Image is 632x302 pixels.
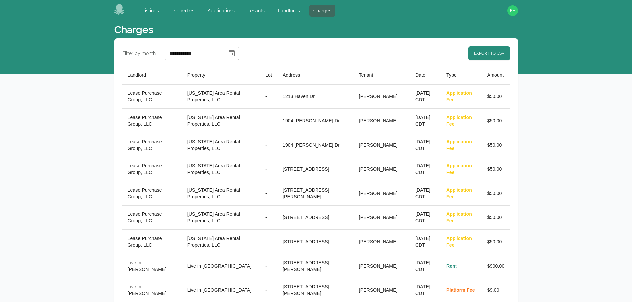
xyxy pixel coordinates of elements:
th: [US_STATE] Area Rental Properties, LLC [182,206,260,230]
th: [DATE] CDT [410,254,441,278]
span: Application Fee [446,163,472,175]
h1: Charges [114,24,153,36]
th: [PERSON_NAME] [354,254,410,278]
th: [PERSON_NAME] [354,133,410,157]
th: - [260,133,277,157]
a: Landlords [274,5,304,17]
th: [US_STATE] Area Rental Properties, LLC [182,133,260,157]
a: Properties [168,5,198,17]
th: 1904 [PERSON_NAME] Dr [277,109,354,133]
th: - [260,254,277,278]
a: Export to CSV [468,46,510,60]
a: Applications [204,5,239,17]
a: Tenants [244,5,269,17]
th: Landlord [122,66,182,85]
td: $50.00 [482,109,510,133]
span: Rent [446,263,457,269]
th: [DATE] CDT [410,85,441,109]
th: Lease Purchase Group, LLC [122,157,182,181]
th: Amount [482,66,510,85]
th: Lease Purchase Group, LLC [122,85,182,109]
th: - [260,206,277,230]
td: $50.00 [482,133,510,157]
th: Lease Purchase Group, LLC [122,206,182,230]
th: Tenant [354,66,410,85]
th: - [260,157,277,181]
th: - [260,230,277,254]
th: [STREET_ADDRESS] [277,157,354,181]
th: Lease Purchase Group, LLC [122,230,182,254]
th: [STREET_ADDRESS][PERSON_NAME] [277,254,354,278]
th: [DATE] CDT [410,206,441,230]
th: [STREET_ADDRESS] [277,206,354,230]
span: Application Fee [446,211,472,223]
td: $50.00 [482,206,510,230]
th: [US_STATE] Area Rental Properties, LLC [182,230,260,254]
span: Application Fee [446,115,472,127]
th: [DATE] CDT [410,109,441,133]
th: [US_STATE] Area Rental Properties, LLC [182,109,260,133]
th: [DATE] CDT [410,157,441,181]
span: Application Fee [446,139,472,151]
th: [US_STATE] Area Rental Properties, LLC [182,85,260,109]
th: Type [441,66,482,85]
th: [US_STATE] Area Rental Properties, LLC [182,157,260,181]
span: Application Fee [446,187,472,199]
span: Application Fee [446,236,472,248]
th: [STREET_ADDRESS] [277,230,354,254]
th: [PERSON_NAME] [354,181,410,206]
th: 1904 [PERSON_NAME] Dr [277,133,354,157]
th: [DATE] CDT [410,230,441,254]
td: $900.00 [482,254,510,278]
th: Lot [260,66,277,85]
span: Platform Fee [446,287,475,293]
th: 1213 Haven Dr [277,85,354,109]
th: [PERSON_NAME] [354,206,410,230]
a: Listings [138,5,163,17]
th: [PERSON_NAME] [354,230,410,254]
label: Filter by month: [122,50,157,57]
th: [US_STATE] Area Rental Properties, LLC [182,181,260,206]
th: - [260,85,277,109]
th: [PERSON_NAME] [354,109,410,133]
th: Property [182,66,260,85]
th: [DATE] CDT [410,133,441,157]
td: $50.00 [482,181,510,206]
th: Lease Purchase Group, LLC [122,181,182,206]
th: Lease Purchase Group, LLC [122,109,182,133]
th: [PERSON_NAME] [354,85,410,109]
th: - [260,109,277,133]
th: [DATE] CDT [410,181,441,206]
td: $50.00 [482,157,510,181]
th: - [260,181,277,206]
th: [STREET_ADDRESS][PERSON_NAME] [277,181,354,206]
th: Live in [GEOGRAPHIC_DATA] [182,254,260,278]
th: Address [277,66,354,85]
th: [PERSON_NAME] [354,157,410,181]
th: Lease Purchase Group, LLC [122,133,182,157]
th: Live in [PERSON_NAME] [122,254,182,278]
td: $50.00 [482,85,510,109]
a: Charges [309,5,335,17]
th: Date [410,66,441,85]
span: Application Fee [446,91,472,102]
td: $50.00 [482,230,510,254]
button: Choose date, selected date is Aug 1, 2025 [225,47,238,60]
